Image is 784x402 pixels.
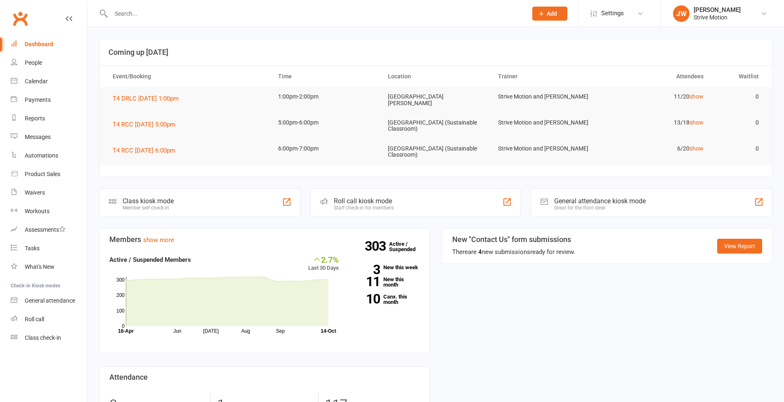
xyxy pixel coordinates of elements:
[25,263,54,270] div: What's New
[25,41,53,47] div: Dashboard
[25,245,40,252] div: Tasks
[11,310,87,329] a: Roll call
[452,247,575,257] div: There are new submissions ready for review.
[351,293,380,305] strong: 10
[143,236,174,244] a: show more
[308,255,339,273] div: Last 30 Days
[113,120,181,129] button: T4 RCC [DATE] 5:00pm
[351,277,419,287] a: 11New this month
[11,258,87,276] a: What's New
[271,87,381,106] td: 1:00pm-2:00pm
[601,113,711,132] td: 13/18
[271,113,381,132] td: 5:00pm-6:00pm
[271,139,381,158] td: 6:00pm-7:00pm
[109,373,419,381] h3: Attendance
[601,4,624,23] span: Settings
[491,87,601,106] td: Strive Motion and [PERSON_NAME]
[11,202,87,221] a: Workouts
[11,221,87,239] a: Assessments
[113,95,179,102] span: T4 DRLC [DATE] 1:00pm
[673,5,690,22] div: JW
[452,235,575,244] h3: New "Contact Us" form submissions
[601,139,711,158] td: 6/20
[690,119,704,126] a: show
[11,329,87,347] a: Class kiosk mode
[380,139,491,165] td: [GEOGRAPHIC_DATA] (Sustainable Classroom)
[25,78,48,85] div: Calendar
[25,208,50,214] div: Workouts
[25,152,58,159] div: Automations
[25,134,51,140] div: Messages
[601,87,711,106] td: 11/20
[380,66,491,87] th: Location
[711,139,766,158] td: 0
[711,87,766,106] td: 0
[113,121,175,128] span: T4 RCC [DATE] 5:00pm
[547,10,557,17] span: Add
[389,235,425,258] a: 303Active / Suspended
[351,265,419,270] a: 3New this week
[334,197,394,205] div: Roll call kiosk mode
[308,255,339,264] div: 2.7%
[113,147,175,154] span: T4 RCC [DATE] 6:00pm
[365,240,389,252] strong: 303
[113,94,184,103] button: T4 DRLC [DATE] 1:00pm
[11,91,87,109] a: Payments
[11,72,87,91] a: Calendar
[25,297,75,304] div: General attendance
[25,189,45,196] div: Waivers
[271,66,381,87] th: Time
[10,8,31,29] a: Clubworx
[690,145,704,152] a: show
[11,128,87,146] a: Messages
[717,239,762,254] a: View Report
[601,66,711,87] th: Attendees
[380,113,491,139] td: [GEOGRAPHIC_DATA] (Sustainable Classroom)
[554,197,646,205] div: General attendance kiosk mode
[25,316,44,322] div: Roll call
[11,292,87,310] a: General attendance kiosk mode
[11,183,87,202] a: Waivers
[694,14,741,21] div: Strive Motion
[11,109,87,128] a: Reports
[690,93,704,100] a: show
[109,235,419,244] h3: Members
[351,275,380,288] strong: 11
[380,87,491,113] td: [GEOGRAPHIC_DATA][PERSON_NAME]
[25,171,60,177] div: Product Sales
[105,66,271,87] th: Event/Booking
[25,334,61,341] div: Class check-in
[11,146,87,165] a: Automations
[711,66,766,87] th: Waitlist
[694,6,741,14] div: [PERSON_NAME]
[491,66,601,87] th: Trainer
[711,113,766,132] td: 0
[123,197,174,205] div: Class kiosk mode
[491,113,601,132] td: Strive Motion and [PERSON_NAME]
[11,165,87,183] a: Product Sales
[109,8,522,19] input: Search...
[113,146,181,155] button: T4 RCC [DATE] 6:00pm
[11,54,87,72] a: People
[25,96,51,103] div: Payments
[109,48,763,56] h3: Coming up [DATE]
[478,248,482,256] strong: 4
[491,139,601,158] td: Strive Motion and [PERSON_NAME]
[351,294,419,305] a: 10Canx. this month
[25,226,66,233] div: Assessments
[123,205,174,211] div: Member self check-in
[554,205,646,211] div: Great for the front desk
[334,205,394,211] div: Staff check-in for members
[109,256,191,263] strong: Active / Suspended Members
[25,59,42,66] div: People
[351,263,380,276] strong: 3
[25,115,45,122] div: Reports
[11,35,87,54] a: Dashboard
[11,239,87,258] a: Tasks
[532,7,567,21] button: Add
